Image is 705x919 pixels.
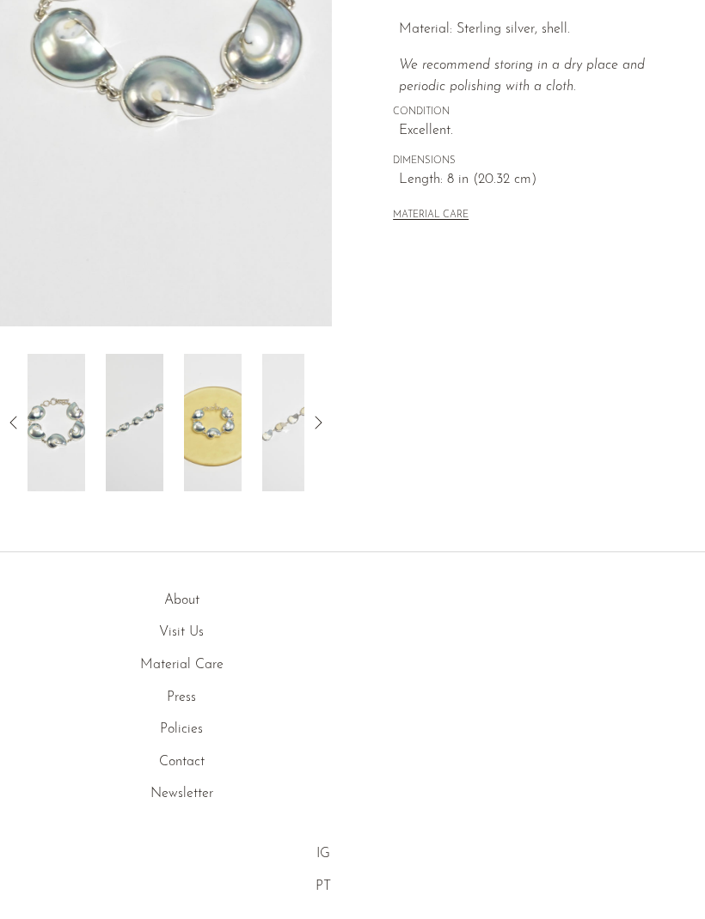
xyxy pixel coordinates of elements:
[21,590,342,806] ul: Quick links
[159,625,204,639] a: Visit Us
[164,593,199,607] a: About
[150,787,213,800] a: Newsletter
[316,847,330,861] a: IG
[399,58,645,94] i: We recommend storing in a dry place and periodic polishing with a cloth.
[393,105,684,120] span: CONDITION
[304,843,342,898] ul: Social Medias
[106,354,163,491] img: Blue Shell Bracelet
[167,691,196,704] a: Press
[262,354,320,491] img: Blue Shell Bracelet
[159,755,205,769] a: Contact
[393,154,684,169] span: DIMENSIONS
[399,120,684,143] span: Excellent.
[399,19,684,41] p: Material: Sterling silver, shell.
[140,658,224,672] a: Material Care
[316,879,331,893] a: PT
[399,169,684,192] span: Length: 8 in (20.32 cm)
[393,210,469,222] button: MATERIAL CARE
[28,354,85,491] img: Blue Shell Bracelet
[160,722,203,736] a: Policies
[184,354,242,491] img: Blue Shell Bracelet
